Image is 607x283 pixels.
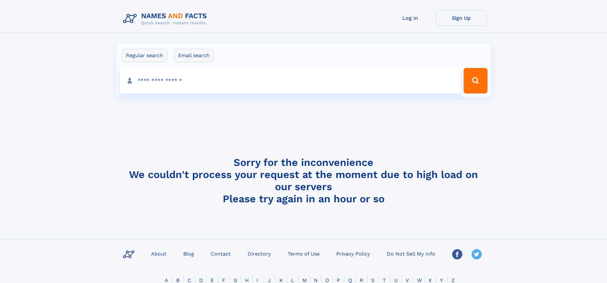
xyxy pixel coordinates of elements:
img: Twitter [472,249,482,259]
h4: Sorry for the inconvenience We couldn't process your request at the moment due to high load on ou... [120,156,487,205]
a: Blog [181,249,197,258]
button: Search Button [464,68,487,93]
a: Sign Up [436,10,487,26]
a: Contact [208,249,233,258]
img: Facebook [452,249,462,259]
label: Regular search [122,49,167,62]
a: Privacy Policy [334,249,372,258]
img: Logo Names and Facts [120,10,212,27]
a: Terms of Use [285,249,322,258]
a: Log In [385,10,436,26]
label: Email search [174,49,214,62]
a: Directory [245,249,273,258]
input: search input [120,68,461,93]
a: Do Not Sell My Info [384,249,438,258]
a: About [148,249,169,258]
